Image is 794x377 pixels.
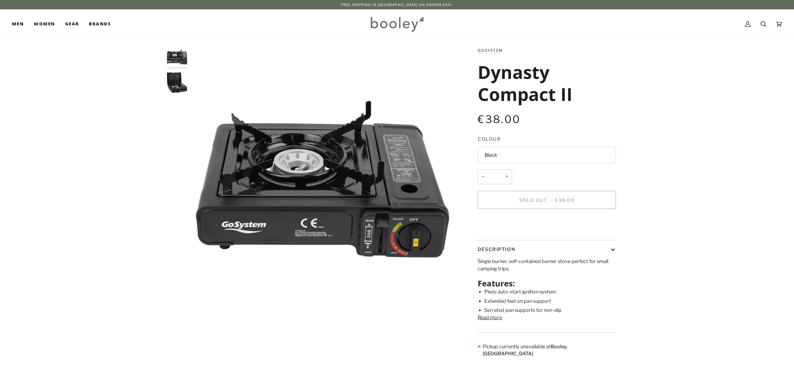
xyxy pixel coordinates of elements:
[478,191,616,209] button: Sold Out • €38.00
[89,21,111,27] span: Brands
[478,135,501,142] span: Colour
[555,197,575,203] span: €38.00
[368,14,426,34] img: Booley
[478,169,488,184] button: −
[478,314,502,322] button: Read more
[167,73,187,93] img: Dynasty Compact II
[501,169,512,184] button: +
[65,21,79,27] span: Gear
[478,48,502,53] a: GoSystem
[478,278,616,288] h2: Features:
[84,9,116,39] a: Brands
[60,9,84,39] a: Gear
[549,197,553,203] span: •
[478,258,616,272] p: Single burner, self-contained burner stove perfect for small camping trips.
[478,61,611,105] h1: Dynasty Compact II
[478,240,616,258] button: Description
[12,21,24,27] span: Men
[478,113,520,126] span: €38.00
[484,288,616,296] li: Piezo auto-start ignition system
[484,307,616,314] li: Serrated pan supports for non-slip
[167,47,187,67] img: Dynasty Compact II
[519,197,547,203] span: Sold Out
[484,298,616,305] li: Extended feet on pan support
[34,21,55,27] span: Women
[341,2,453,7] p: Free Shipping in [GEOGRAPHIC_DATA] on Orders €50+
[190,47,455,311] img: Dynasty Compact II
[29,9,60,39] a: Women
[12,9,29,39] a: Men
[483,343,616,358] p: Pickup currently unavailable at
[478,147,616,163] button: Black
[478,169,512,184] input: Quantity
